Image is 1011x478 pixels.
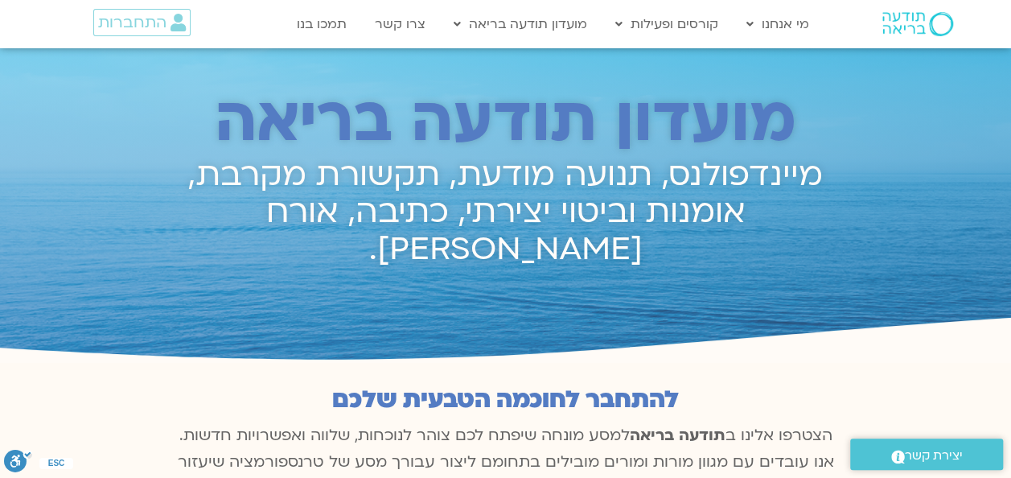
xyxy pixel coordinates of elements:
a: מועדון תודעה בריאה [446,9,595,39]
a: התחברות [93,9,191,36]
a: צרו קשר [367,9,434,39]
a: מי אנחנו [738,9,817,39]
a: יצירת קשר [850,439,1003,470]
b: תודעה בריאה [630,425,725,446]
a: קורסים ופעילות [607,9,726,39]
h2: להתחבר לחוכמה הטבעית שלכם [168,386,844,414]
span: יצירת קשר [905,445,963,467]
span: התחברות [98,14,166,31]
img: תודעה בריאה [882,12,953,36]
h2: מועדון תודעה בריאה [167,85,845,156]
h2: מיינדפולנס, תנועה מודעת, תקשורת מקרבת, אומנות וביטוי יצירתי, כתיבה, אורח [PERSON_NAME]. [167,157,845,268]
a: תמכו בנו [289,9,355,39]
